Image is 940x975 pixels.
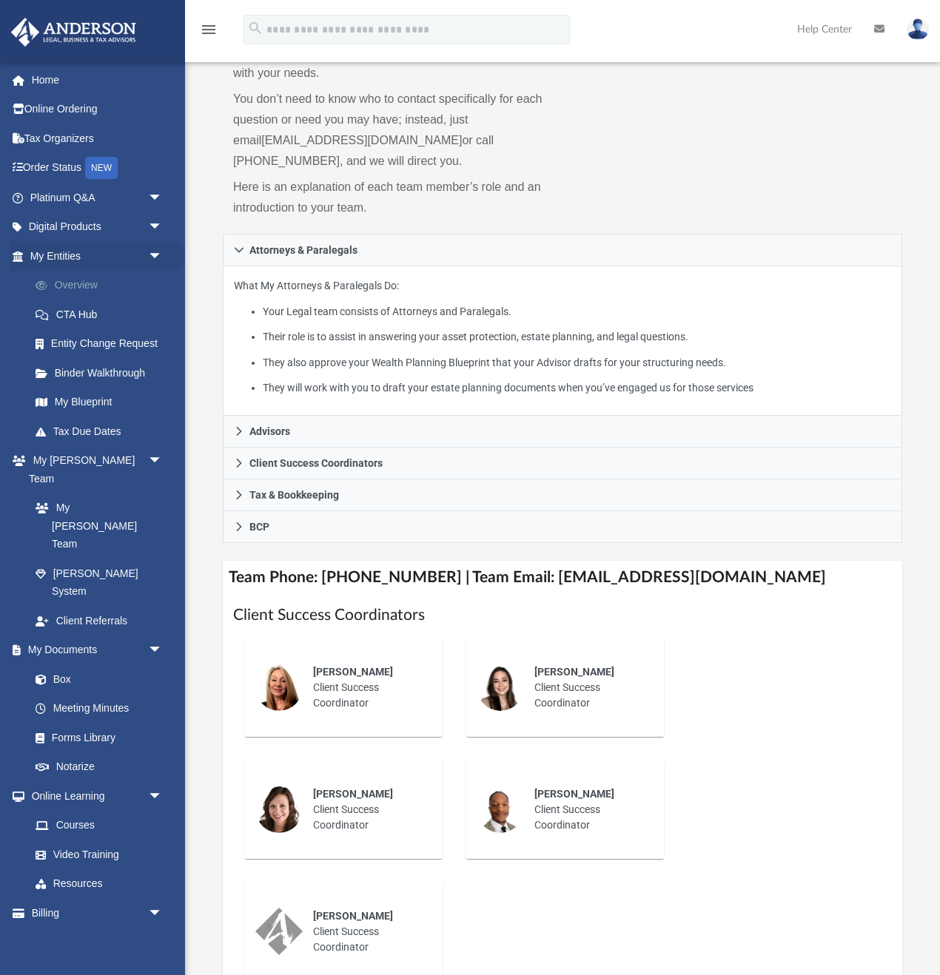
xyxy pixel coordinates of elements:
span: arrow_drop_down [148,183,178,213]
a: Courses [21,811,178,840]
span: BCP [249,522,269,532]
a: My [PERSON_NAME] Team [21,493,170,559]
a: CTA Hub [21,300,185,329]
img: User Pic [907,18,929,40]
div: NEW [85,157,118,179]
a: Billingarrow_drop_down [10,898,185,928]
span: arrow_drop_down [148,635,178,666]
a: Resources [21,869,178,899]
a: Home [10,65,185,95]
a: [PERSON_NAME] System [21,559,178,606]
p: What My Attorneys & Paralegals Do: [234,277,891,397]
a: My Documentsarrow_drop_down [10,635,178,665]
div: Client Success Coordinator [303,776,432,843]
a: Advisors [223,416,902,448]
span: arrow_drop_down [148,781,178,812]
img: thumbnail [477,664,524,711]
img: thumbnail [255,908,303,955]
span: [PERSON_NAME] [313,666,393,678]
span: Advisors [249,426,290,436]
a: Online Learningarrow_drop_down [10,781,178,811]
a: Tax & Bookkeeping [223,479,902,511]
div: Attorneys & Paralegals [223,266,902,416]
a: Client Referrals [21,606,178,635]
li: They also approve your Wealth Planning Blueprint that your Advisor drafts for your structuring ne... [263,354,891,372]
a: Overview [21,271,185,300]
p: You don’t need to know who to contact specifically for each question or need you may have; instea... [233,89,552,172]
a: My [PERSON_NAME] Teamarrow_drop_down [10,446,178,493]
a: Attorneys & Paralegals [223,234,902,266]
a: Platinum Q&Aarrow_drop_down [10,183,185,212]
span: arrow_drop_down [148,898,178,928]
a: Online Ordering [10,95,185,124]
span: arrow_drop_down [148,446,178,476]
a: Notarize [21,752,178,782]
span: Client Success Coordinators [249,458,383,468]
a: Digital Productsarrow_drop_down [10,212,185,242]
span: [PERSON_NAME] [313,788,393,800]
li: They will work with you to draft your estate planning documents when you’ve engaged us for those ... [263,379,891,397]
img: thumbnail [255,786,303,833]
img: Anderson Advisors Platinum Portal [7,18,141,47]
a: Order StatusNEW [10,153,185,183]
span: Tax & Bookkeeping [249,490,339,500]
i: menu [200,21,218,38]
li: Your Legal team consists of Attorneys and Paralegals. [263,303,891,321]
i: search [247,20,263,36]
div: Client Success Coordinator [303,898,432,965]
span: [PERSON_NAME] [313,910,393,922]
span: Attorneys & Paralegals [249,245,357,255]
a: My Entitiesarrow_drop_down [10,241,185,271]
a: Binder Walkthrough [21,358,185,388]
a: Box [21,664,170,694]
a: Forms Library [21,723,170,752]
span: [PERSON_NAME] [534,788,614,800]
span: arrow_drop_down [148,212,178,243]
li: Their role is to assist in answering your asset protection, estate planning, and legal questions. [263,328,891,346]
span: arrow_drop_down [148,241,178,271]
div: Client Success Coordinator [524,776,654,843]
a: menu [200,28,218,38]
p: Here is an explanation of each team member’s role and an introduction to your team. [233,177,552,218]
h4: Team Phone: [PHONE_NUMBER] | Team Email: [EMAIL_ADDRESS][DOMAIN_NAME] [223,561,902,594]
a: Client Success Coordinators [223,448,902,479]
div: Client Success Coordinator [524,654,654,721]
a: Tax Organizers [10,124,185,153]
a: Video Training [21,840,170,869]
a: Meeting Minutes [21,694,178,723]
img: thumbnail [255,664,303,711]
a: [EMAIL_ADDRESS][DOMAIN_NAME] [261,134,462,146]
span: [PERSON_NAME] [534,666,614,678]
h1: Client Success Coordinators [233,604,892,626]
a: Tax Due Dates [21,416,185,446]
a: Entity Change Request [21,329,185,359]
img: thumbnail [477,786,524,833]
div: Client Success Coordinator [303,654,432,721]
a: BCP [223,511,902,543]
a: My Blueprint [21,388,178,417]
